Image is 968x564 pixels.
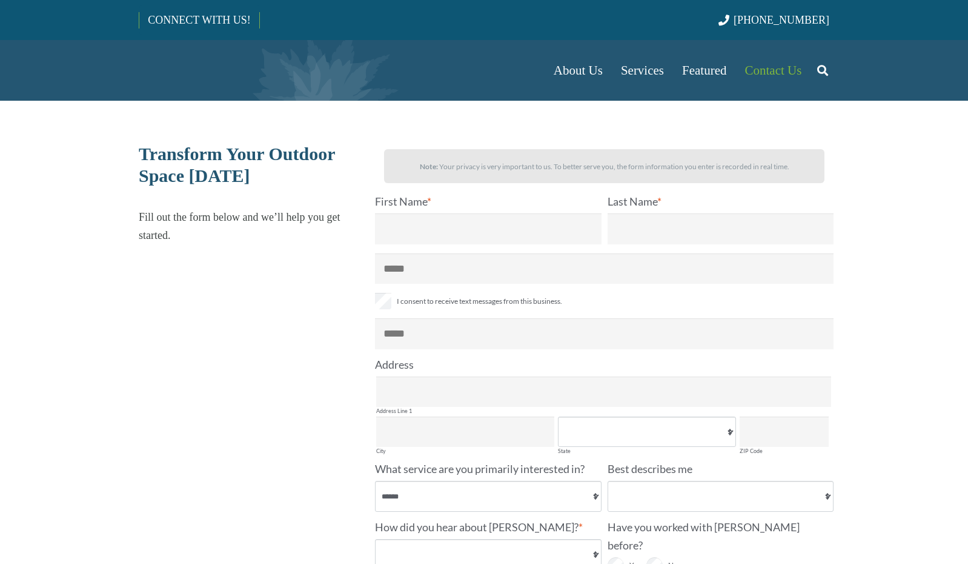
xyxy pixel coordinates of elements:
[608,213,834,244] input: Last Name*
[811,55,835,86] a: Search
[375,481,602,511] select: What service are you primarily interested in?
[740,448,829,454] label: ZIP Code
[612,40,673,101] a: Services
[734,14,829,26] span: [PHONE_NUMBER]
[608,462,692,475] span: Best describes me
[673,40,735,101] a: Featured
[621,63,664,78] span: Services
[397,294,562,309] span: I consent to receive text messages from this business.
[608,481,834,511] select: Best describes me
[736,40,811,101] a: Contact Us
[375,462,585,475] span: What service are you primarily interested in?
[718,14,829,26] a: [PHONE_NUMBER]
[139,208,365,244] p: Fill out the form below and we’ll help you get started.
[420,162,438,171] strong: Note:
[375,358,414,371] span: Address
[554,63,603,78] span: About Us
[376,408,831,414] label: Address Line 1
[608,520,800,552] span: Have you worked with [PERSON_NAME] before?
[545,40,612,101] a: About Us
[139,5,259,35] a: CONNECT WITH US!
[139,144,335,186] span: Transform Your Outdoor Space [DATE]
[558,448,736,454] label: State
[682,63,726,78] span: Featured
[375,195,427,208] span: First Name
[376,448,554,454] label: City
[375,293,391,309] input: I consent to receive text messages from this business.
[745,63,802,78] span: Contact Us
[139,46,340,95] a: Borst-Logo
[395,158,814,176] p: Your privacy is very important to us. To better serve you, the form information you enter is reco...
[375,520,578,534] span: How did you hear about [PERSON_NAME]?
[375,213,602,244] input: First Name*
[608,195,657,208] span: Last Name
